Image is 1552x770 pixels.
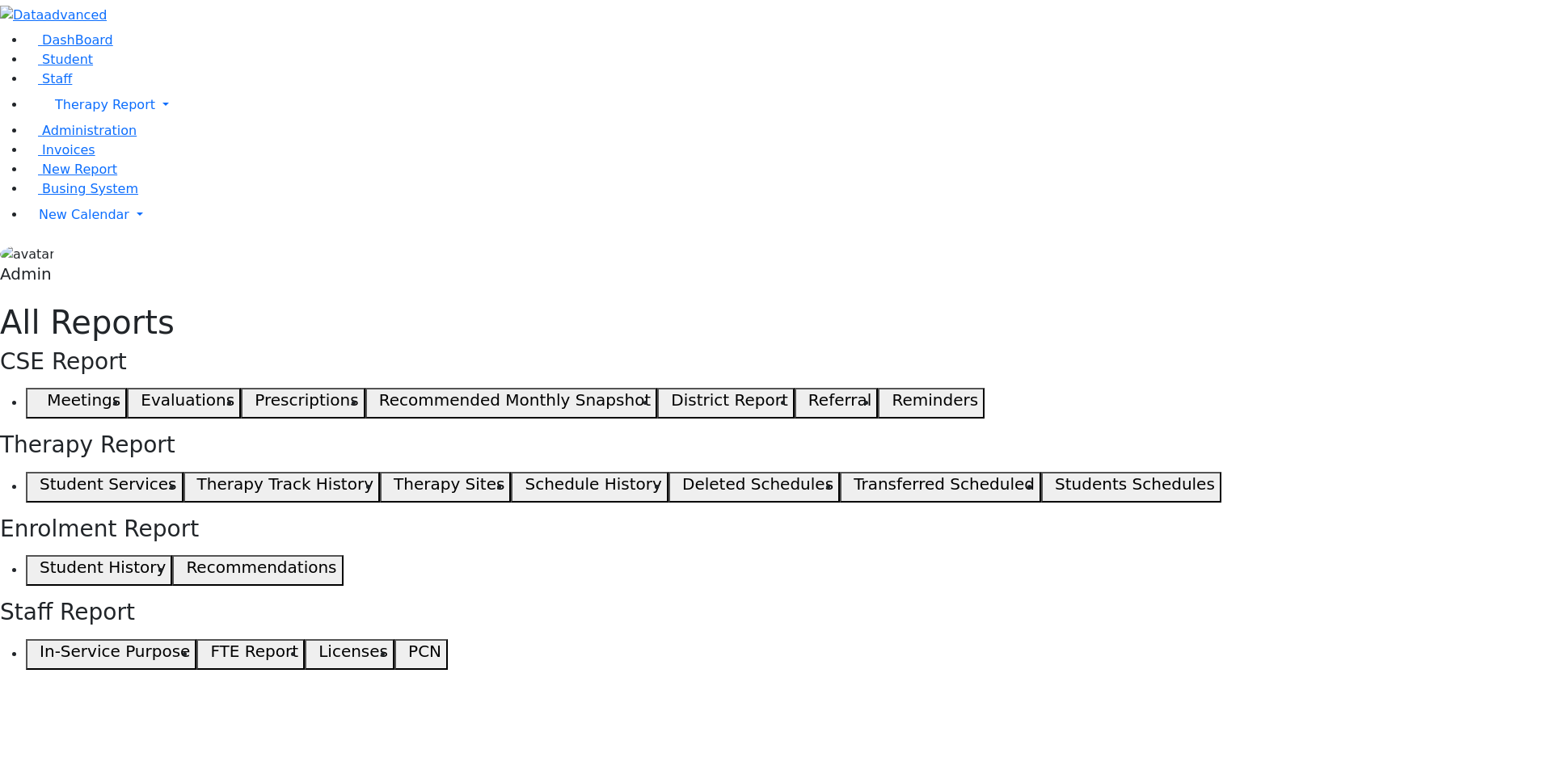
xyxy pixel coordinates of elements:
button: Meetings [26,388,127,419]
button: Licenses [305,639,394,670]
span: New Calendar [39,207,129,222]
h5: Transferred Scheduled [854,474,1035,494]
button: Reminders [878,388,985,419]
h5: Meetings [47,390,120,410]
span: DashBoard [42,32,113,48]
button: Therapy Track History [183,472,380,503]
h5: Deleted Schedules [682,474,833,494]
h5: Referral [808,390,872,410]
button: Student Services [26,472,183,503]
button: FTE Report [196,639,305,670]
span: Student [42,52,93,67]
button: Referral [795,388,879,419]
button: Recommended Monthly Snapshot [365,388,658,419]
h5: Therapy Track History [197,474,373,494]
h5: Recommendations [186,558,336,577]
a: Staff [26,71,72,86]
button: District Report [657,388,795,419]
a: Busing System [26,181,138,196]
span: Staff [42,71,72,86]
h5: Recommended Monthly Snapshot [379,390,651,410]
h5: Student Services [40,474,176,494]
h5: Students Schedules [1055,474,1215,494]
a: DashBoard [26,32,113,48]
button: Deleted Schedules [668,472,840,503]
button: Therapy Sites [380,472,511,503]
h5: Student History [40,558,166,577]
span: Administration [42,123,137,138]
h5: Schedule History [525,474,662,494]
button: Prescriptions [241,388,365,419]
button: Transferred Scheduled [840,472,1041,503]
a: New Calendar [26,199,1552,231]
button: Student History [26,555,172,586]
h5: Licenses [318,642,388,661]
h5: Prescriptions [255,390,358,410]
a: New Report [26,162,117,177]
h5: PCN [408,642,441,661]
span: Invoices [42,142,95,158]
a: Therapy Report [26,89,1552,121]
h5: District Report [671,390,788,410]
a: Administration [26,123,137,138]
button: In-Service Purpose [26,639,196,670]
a: Invoices [26,142,95,158]
span: Therapy Report [55,97,155,112]
h5: Reminders [892,390,978,410]
button: Evaluations [127,388,241,419]
h5: In-Service Purpose [40,642,190,661]
h5: FTE Report [210,642,298,661]
button: PCN [394,639,448,670]
button: Schedule History [511,472,668,503]
button: Students Schedules [1041,472,1221,503]
a: Student [26,52,93,67]
span: Busing System [42,181,138,196]
button: Recommendations [172,555,343,586]
h5: Evaluations [141,390,234,410]
span: New Report [42,162,117,177]
h5: Therapy Sites [394,474,504,494]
